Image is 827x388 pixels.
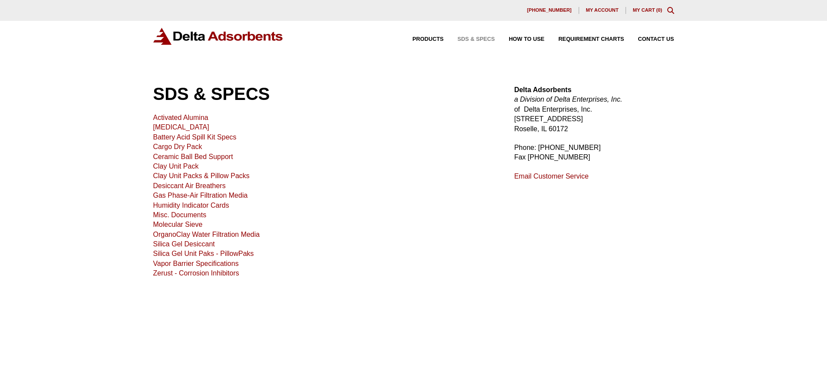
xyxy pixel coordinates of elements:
[412,36,444,42] span: Products
[514,172,589,180] a: Email Customer Service
[579,7,626,14] a: My account
[458,36,495,42] span: SDS & SPECS
[153,114,208,121] a: Activated Alumina
[153,221,203,228] a: Molecular Sieve
[520,7,579,14] a: [PHONE_NUMBER]
[495,36,544,42] a: How to Use
[633,7,662,13] a: My Cart (0)
[514,96,622,103] em: a Division of Delta Enterprises, Inc.
[153,133,237,141] a: Battery Acid Spill Kit Specs
[153,240,215,248] a: Silica Gel Desiccant
[153,269,239,277] a: Zerust - Corrosion Inhibitors
[399,36,444,42] a: Products
[153,153,233,160] a: Ceramic Ball Bed Support
[514,85,674,134] p: of Delta Enterprises, Inc. [STREET_ADDRESS] Roselle, IL 60172
[658,7,660,13] span: 0
[624,36,674,42] a: Contact Us
[558,36,624,42] span: Requirement Charts
[153,143,202,150] a: Cargo Dry Pack
[153,123,209,131] a: [MEDICAL_DATA]
[153,211,207,219] a: Misc. Documents
[153,250,254,257] a: Silica Gel Unit Paks - PillowPaks
[586,8,619,13] span: My account
[153,260,239,267] a: Vapor Barrier Specifications
[153,28,283,45] img: Delta Adsorbents
[153,162,199,170] a: Clay Unit Pack
[153,231,260,238] a: OrganoClay Water Filtration Media
[638,36,674,42] span: Contact Us
[444,36,495,42] a: SDS & SPECS
[544,36,624,42] a: Requirement Charts
[153,192,248,199] a: Gas Phase-Air Filtration Media
[153,172,250,179] a: Clay Unit Packs & Pillow Packs
[153,202,229,209] a: Humidity Indicator Cards
[514,86,571,93] strong: Delta Adsorbents
[514,143,674,162] p: Phone: [PHONE_NUMBER] Fax [PHONE_NUMBER]
[667,7,674,14] div: Toggle Modal Content
[153,182,226,189] a: Desiccant Air Breathers
[509,36,544,42] span: How to Use
[527,8,572,13] span: [PHONE_NUMBER]
[153,85,494,103] h1: SDS & SPECS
